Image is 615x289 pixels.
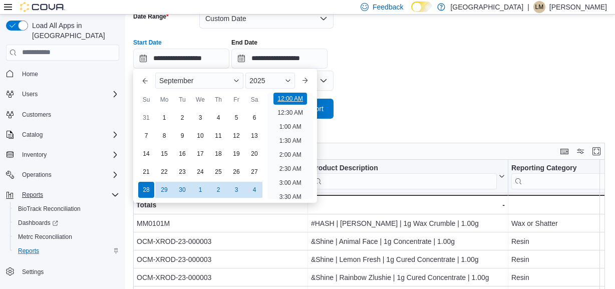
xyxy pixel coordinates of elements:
span: Operations [18,169,119,181]
input: Press the down key to enter a popover containing a calendar. Press the escape key to close the po... [133,49,229,69]
div: Reporting Category [511,163,608,189]
a: Reports [14,245,43,257]
button: Keyboard shortcuts [558,145,570,157]
button: Reports [10,244,123,258]
div: day-24 [192,164,208,180]
span: BioTrack Reconciliation [14,203,119,215]
a: BioTrack Reconciliation [14,203,85,215]
span: Metrc Reconciliation [14,231,119,243]
div: MM0101M [137,217,304,229]
div: Product Description [311,163,497,173]
button: Catalog [18,129,47,141]
span: September [159,77,193,85]
li: 1:00 AM [275,121,305,133]
div: day-22 [156,164,172,180]
a: Metrc Reconciliation [14,231,76,243]
div: day-17 [192,146,208,162]
button: BioTrack Reconciliation [10,202,123,216]
button: Operations [18,169,56,181]
span: Reports [14,245,119,257]
div: day-13 [246,128,262,144]
span: 2025 [249,77,265,85]
li: 3:30 AM [275,191,305,203]
button: Previous Month [137,73,153,89]
button: Custom Date [199,9,334,29]
div: day-8 [156,128,172,144]
div: OCM-XROD-23-000003 [137,271,304,283]
div: Loretta Melendez [533,1,545,13]
div: Th [210,92,226,108]
button: Operations [2,168,123,182]
div: day-31 [138,110,154,126]
div: day-15 [156,146,172,162]
span: Catalog [18,129,119,141]
button: Metrc Reconciliation [10,230,123,244]
button: Settings [2,264,123,278]
span: Reports [22,191,43,199]
div: OCM-XROD-23-000003 [137,253,304,265]
label: Start Date [133,39,162,47]
a: Settings [18,266,48,278]
div: day-21 [138,164,154,180]
div: day-7 [138,128,154,144]
ul: Time [267,93,313,199]
p: [GEOGRAPHIC_DATA] [450,1,523,13]
span: Metrc Reconciliation [18,233,72,241]
span: Load All Apps in [GEOGRAPHIC_DATA] [28,21,119,41]
span: Home [22,70,38,78]
div: Button. Open the month selector. September is currently selected. [155,73,243,89]
span: Operations [22,171,52,179]
div: September, 2025 [137,109,263,199]
input: Press the down key to open a popover containing a calendar. [231,49,328,69]
li: 12:00 AM [273,93,307,105]
span: Feedback [373,2,403,12]
span: BioTrack Reconciliation [18,205,81,213]
span: Inventory [18,149,119,161]
div: Tu [174,92,190,108]
button: Users [2,87,123,101]
div: day-28 [138,182,154,198]
span: Settings [22,268,44,276]
div: day-29 [156,182,172,198]
div: day-5 [228,110,244,126]
div: day-2 [210,182,226,198]
button: Customers [2,107,123,122]
div: &Shine | Animal Face | 1g Concentrate | 1.00g [311,235,505,247]
li: 1:30 AM [275,135,305,147]
div: day-30 [174,182,190,198]
div: #HASH | [PERSON_NAME] | 1g Wax Crumble | 1.00g [311,217,505,229]
li: 2:00 AM [275,149,305,161]
span: Settings [18,265,119,277]
div: - [311,199,505,211]
span: Users [22,90,38,98]
input: Dark Mode [411,2,432,12]
div: day-1 [156,110,172,126]
span: Dashboards [18,219,58,227]
div: day-16 [174,146,190,162]
span: Catalog [22,131,43,139]
button: Inventory [2,148,123,162]
div: Product Description [311,163,497,189]
span: Home [18,68,119,80]
div: day-23 [174,164,190,180]
div: day-9 [174,128,190,144]
div: day-4 [246,182,262,198]
div: We [192,92,208,108]
a: Home [18,68,42,80]
div: day-4 [210,110,226,126]
button: Enter fullscreen [590,145,602,157]
div: Reporting Category [511,163,608,173]
button: Inventory [18,149,51,161]
div: day-12 [228,128,244,144]
span: Customers [22,111,51,119]
div: &Shine | Rainbow Zlushie | 1g Cured Concentrate | 1.00g [311,271,505,283]
button: Open list of options [320,77,328,85]
a: Dashboards [10,216,123,230]
img: Cova [20,2,65,12]
div: day-1 [192,182,208,198]
div: day-11 [210,128,226,144]
div: Button. Open the year selector. 2025 is currently selected. [245,73,295,89]
div: day-10 [192,128,208,144]
p: Showing 2134 of 2134 [133,131,609,141]
div: day-25 [210,164,226,180]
